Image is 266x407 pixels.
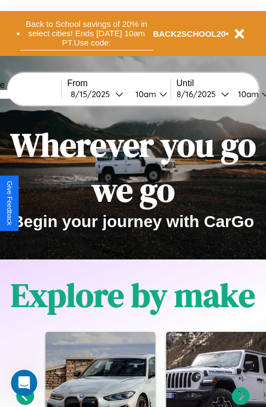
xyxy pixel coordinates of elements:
[130,89,159,99] div: 10am
[67,78,171,88] label: From
[153,29,226,38] b: BACK2SCHOOL20
[11,273,255,318] h1: Explore by make
[11,370,37,396] iframe: Intercom live chat
[67,88,127,100] button: 8/15/2025
[127,88,171,100] button: 10am
[20,16,153,50] button: Back to School savings of 20% in select cities! Ends [DATE] 10am PT.Use code:
[71,89,115,99] div: 8 / 15 / 2025
[5,181,13,225] div: Give Feedback
[177,89,221,99] div: 8 / 16 / 2025
[233,89,262,99] div: 10am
